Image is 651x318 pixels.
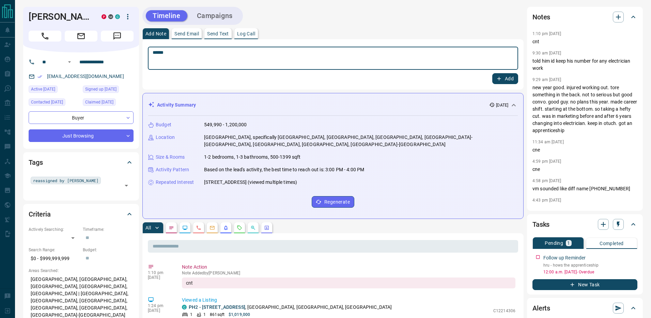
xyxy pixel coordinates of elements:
[174,31,199,36] p: Send Email
[115,14,120,19] div: condos.ca
[29,206,134,222] div: Criteria
[196,225,201,230] svg: Calls
[532,146,637,154] p: cne
[29,85,79,95] div: Sun Jun 29 2025
[65,31,97,42] span: Email
[493,308,515,314] p: C12214306
[47,74,124,79] a: [EMAIL_ADDRESS][DOMAIN_NAME]
[33,177,98,184] span: reassigned by [PERSON_NAME]
[532,31,561,36] p: 1:10 pm [DATE]
[532,38,637,45] p: cnt
[102,14,106,19] div: property.ca
[532,77,561,82] p: 9:29 am [DATE]
[532,219,549,230] h2: Tasks
[203,312,206,318] p: 1
[207,31,229,36] p: Send Text
[145,31,166,36] p: Add Note
[29,253,79,264] p: $0 - $999,999,999
[148,270,172,275] p: 1:10 pm
[146,10,187,21] button: Timeline
[532,216,637,233] div: Tasks
[156,154,185,161] p: Size & Rooms
[237,31,255,36] p: Log Call
[65,58,74,66] button: Open
[543,269,637,275] p: 12:00 a.m. [DATE] - Overdue
[204,166,364,173] p: Based on the lead's activity, the best time to reach out is: 3:00 PM - 4:00 PM
[182,277,515,288] div: cnt
[29,157,43,168] h2: Tags
[157,101,196,109] p: Activity Summary
[204,154,301,161] p: 1-2 bedrooms, 1-3 bathrooms, 500-1399 sqft
[156,134,175,141] p: Location
[182,225,188,230] svg: Lead Browsing Activity
[229,312,250,318] p: $1,019,000
[190,10,239,21] button: Campaigns
[37,74,42,79] svg: Email Verified
[204,179,297,186] p: [STREET_ADDRESS] (viewed multiple times)
[532,51,561,55] p: 9:30 am [DATE]
[237,225,242,230] svg: Requests
[532,84,637,134] p: new year good. injured working out. tore something in the back. not to serious but good convo. go...
[148,303,172,308] p: 1:24 pm
[543,254,586,261] p: Follow up Reminder
[85,86,117,93] span: Signed up [DATE]
[532,12,550,22] h2: Notes
[600,241,624,246] p: Completed
[532,198,561,203] p: 4:43 pm [DATE]
[532,178,561,183] p: 4:58 pm [DATE]
[532,185,637,192] p: vm sounded like diff name [PHONE_NUMBER]
[223,225,229,230] svg: Listing Alerts
[190,312,192,318] p: 1
[31,99,63,106] span: Contacted [DATE]
[532,300,637,316] div: Alerts
[532,159,561,164] p: 4:59 pm [DATE]
[29,226,79,233] p: Actively Searching:
[532,9,637,25] div: Notes
[156,179,194,186] p: Repeated Interest
[532,58,637,72] p: told him id keep his number for any electrician work
[210,312,224,318] p: 861 sqft
[145,225,151,230] p: All
[532,140,564,144] p: 11:34 am [DATE]
[29,247,79,253] p: Search Range:
[545,241,563,245] p: Pending
[532,303,550,314] h2: Alerts
[312,196,354,208] button: Regenerate
[122,181,131,190] button: Open
[532,205,637,212] p: cnt
[83,247,134,253] p: Budget:
[156,166,189,173] p: Activity Pattern
[148,275,172,280] p: [DATE]
[29,268,134,274] p: Areas Searched:
[204,121,247,128] p: 549,990 - 1,200,000
[29,129,134,142] div: Just Browsing
[85,99,113,106] span: Claimed [DATE]
[29,31,61,42] span: Call
[543,262,637,268] p: hru - hows the apprenticeship
[156,121,171,128] p: Budget
[189,304,245,310] a: PH2 - [STREET_ADDRESS]
[83,226,134,233] p: Timeframe:
[250,225,256,230] svg: Opportunities
[182,305,187,309] div: condos.ca
[532,166,637,173] p: cne
[264,225,269,230] svg: Agent Actions
[210,225,215,230] svg: Emails
[148,308,172,313] p: [DATE]
[29,11,91,22] h1: [PERSON_NAME]
[204,134,518,148] p: [GEOGRAPHIC_DATA], specifically [GEOGRAPHIC_DATA], [GEOGRAPHIC_DATA], [GEOGRAPHIC_DATA], [GEOGRAP...
[31,86,55,93] span: Active [DATE]
[182,264,515,271] p: Note Action
[189,304,392,311] p: , [GEOGRAPHIC_DATA], [GEOGRAPHIC_DATA], [GEOGRAPHIC_DATA]
[29,154,134,171] div: Tags
[108,14,113,19] div: mrloft.ca
[182,271,515,275] p: Note Added by [PERSON_NAME]
[83,85,134,95] div: Sun May 03 2020
[532,279,637,290] button: New Task
[496,102,508,108] p: [DATE]
[567,241,570,245] p: 1
[29,111,134,124] div: Buyer
[29,209,51,220] h2: Criteria
[29,98,79,108] div: Wed Feb 05 2025
[182,297,515,304] p: Viewed a Listing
